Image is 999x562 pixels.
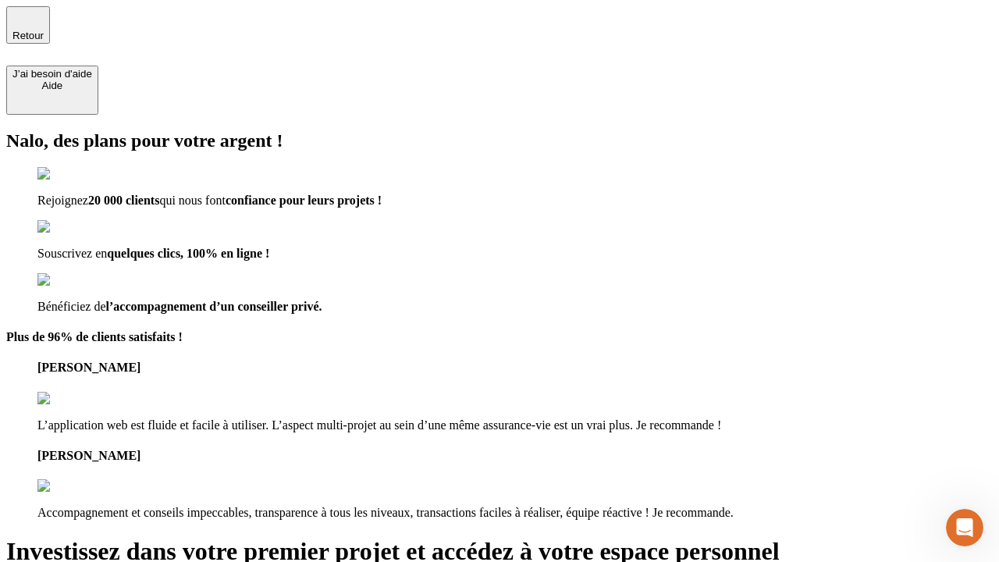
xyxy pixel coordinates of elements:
img: checkmark [37,220,105,234]
img: reviews stars [37,392,115,406]
h4: Plus de 96% de clients satisfaits ! [6,330,993,344]
span: confiance pour leurs projets ! [226,194,382,207]
img: checkmark [37,273,105,287]
span: Rejoignez [37,194,88,207]
img: checkmark [37,167,105,181]
span: quelques clics, 100% en ligne ! [107,247,269,260]
span: Retour [12,30,44,41]
h4: [PERSON_NAME] [37,361,993,375]
h4: [PERSON_NAME] [37,449,993,463]
button: J’ai besoin d'aideAide [6,66,98,115]
button: Retour [6,6,50,44]
p: Accompagnement et conseils impeccables, transparence à tous les niveaux, transactions faciles à r... [37,506,993,520]
span: 20 000 clients [88,194,160,207]
span: Bénéficiez de [37,300,106,313]
img: reviews stars [37,479,115,493]
p: L’application web est fluide et facile à utiliser. L’aspect multi-projet au sein d’une même assur... [37,418,993,432]
span: Souscrivez en [37,247,107,260]
iframe: Intercom live chat [946,509,983,546]
span: qui nous font [159,194,225,207]
h2: Nalo, des plans pour votre argent ! [6,130,993,151]
span: l’accompagnement d’un conseiller privé. [106,300,322,313]
div: Aide [12,80,92,91]
div: J’ai besoin d'aide [12,68,92,80]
